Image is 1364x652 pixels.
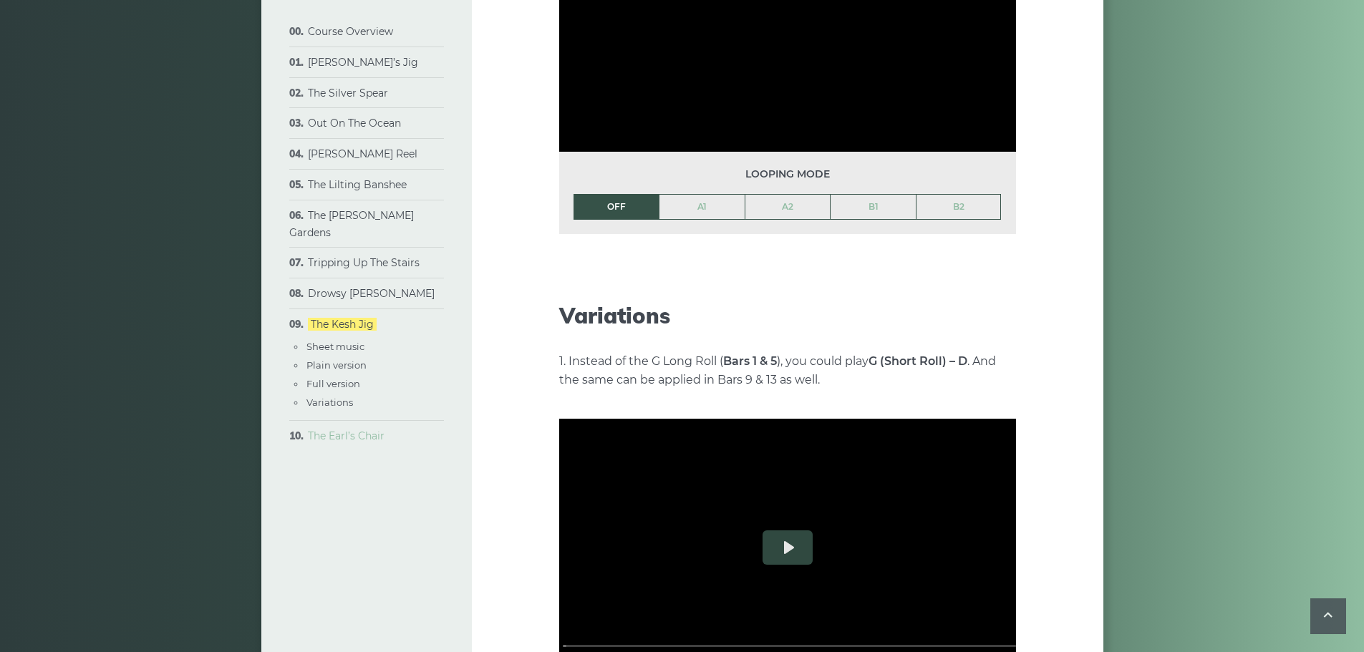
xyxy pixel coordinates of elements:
[869,354,967,368] strong: G (Short Roll) – D
[831,195,916,219] a: B1
[916,195,1001,219] a: B2
[723,354,777,368] strong: Bars 1 & 5
[308,87,388,99] a: The Silver Spear
[308,429,384,442] a: The Earl’s Chair
[574,166,1002,183] span: Looping mode
[306,359,367,371] a: Plain version
[308,25,393,38] a: Course Overview
[745,195,831,219] a: A2
[308,256,420,269] a: Tripping Up The Stairs
[308,318,377,331] a: The Kesh Jig
[308,178,407,191] a: The Lilting Banshee
[308,117,401,130] a: Out On The Ocean
[308,287,435,300] a: Drowsy [PERSON_NAME]
[289,209,414,239] a: The [PERSON_NAME] Gardens
[306,378,360,389] a: Full version
[308,56,418,69] a: [PERSON_NAME]’s Jig
[559,352,1016,389] p: 1. Instead of the G Long Roll ( ), you could play . And the same can be applied in Bars 9 & 13 as...
[306,396,353,408] a: Variations
[559,303,1016,329] h2: Variations
[306,341,364,352] a: Sheet music
[659,195,745,219] a: A1
[308,147,417,160] a: [PERSON_NAME] Reel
